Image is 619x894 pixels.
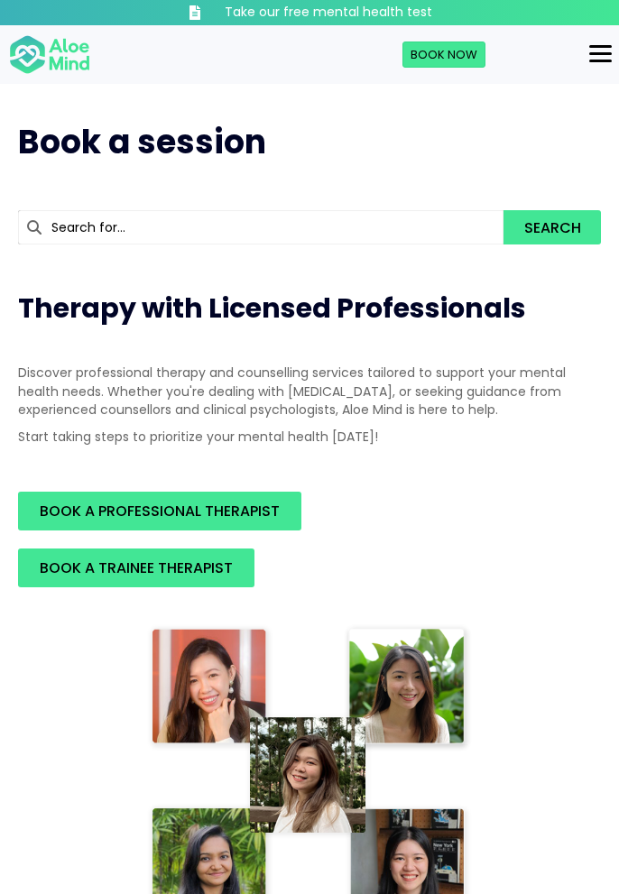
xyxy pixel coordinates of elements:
input: Search for... [18,210,504,244]
h3: Take our free mental health test [225,4,432,22]
p: Discover professional therapy and counselling services tailored to support your mental health nee... [18,364,601,419]
span: Therapy with Licensed Professionals [18,289,526,327]
a: Take our free mental health test [147,4,472,22]
img: Aloe mind Logo [9,34,90,76]
a: BOOK A TRAINEE THERAPIST [18,548,254,587]
a: BOOK A PROFESSIONAL THERAPIST [18,492,301,530]
span: Book a session [18,119,266,165]
button: Menu [582,39,619,69]
span: BOOK A TRAINEE THERAPIST [40,558,233,578]
button: Search [504,210,601,244]
p: Start taking steps to prioritize your mental health [DATE]! [18,428,601,446]
a: Book Now [402,41,485,69]
span: Book Now [411,46,477,63]
span: BOOK A PROFESSIONAL THERAPIST [40,501,280,521]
